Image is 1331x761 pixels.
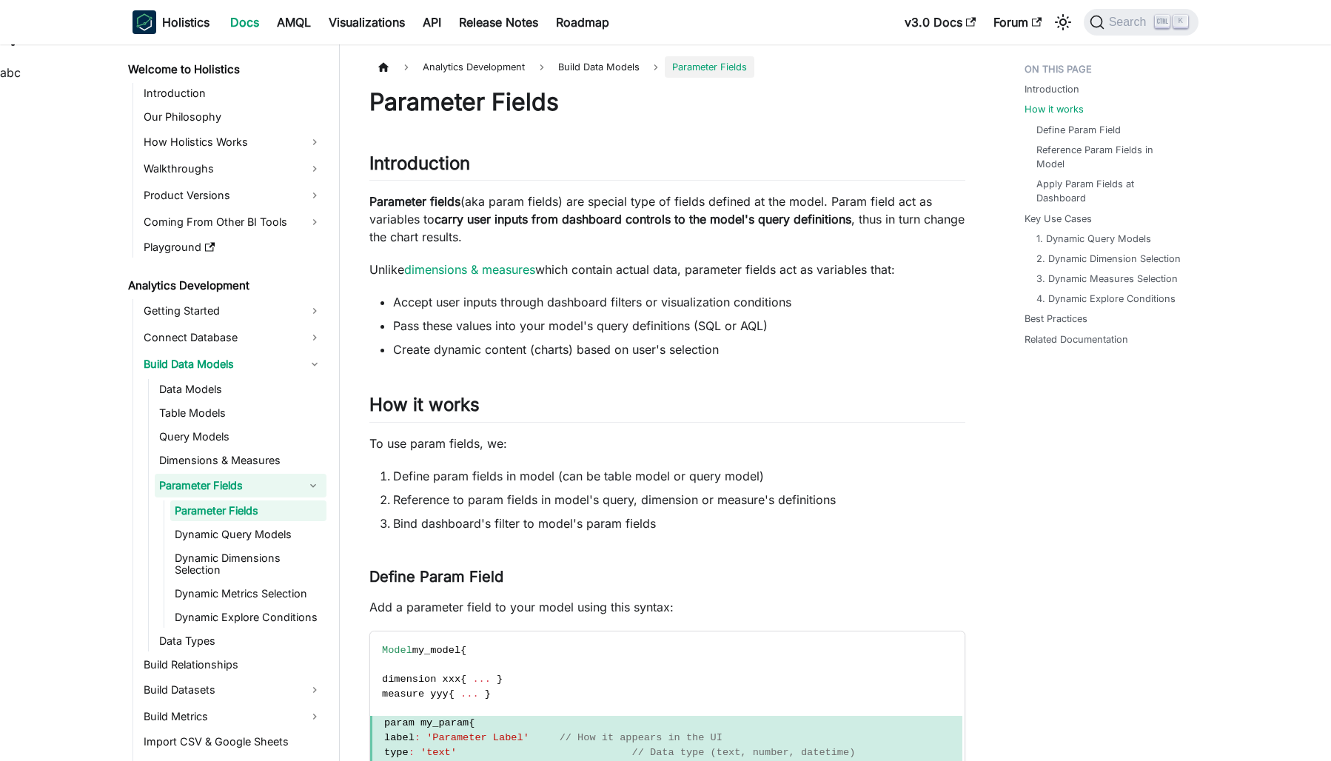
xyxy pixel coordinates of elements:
li: Bind dashboard's filter to model's param fields [393,514,965,532]
span: { [460,674,466,685]
strong: carry user inputs from dashboard controls to the model's query definitions [435,212,851,227]
li: Reference to param fields in model's query, dimension or measure's definitions [393,491,965,509]
img: Holistics [133,10,156,34]
a: Dimensions & Measures [155,450,326,471]
li: Create dynamic content (charts) based on user's selection [393,341,965,358]
a: Query Models [155,426,326,447]
a: Coming From Other BI Tools [139,210,326,234]
a: Dynamic Explore Conditions [170,607,326,628]
a: Table Models [155,403,326,423]
a: HolisticsHolistics [133,10,209,34]
span: { [469,717,475,728]
a: Forum [985,10,1050,34]
span: // Data type (text, number, datetime) [632,747,856,758]
span: ... [472,674,490,685]
a: Build Data Models [139,352,326,376]
a: Analytics Development [124,275,326,296]
span: 'Parameter Label' [426,732,529,743]
a: Best Practices [1025,312,1087,326]
a: Dynamic Dimensions Selection [170,548,326,580]
a: 3. Dynamic Measures Selection [1036,272,1178,286]
span: dimension xxx [382,674,460,685]
p: To use param fields, we: [369,435,965,452]
a: AMQL [268,10,320,34]
a: Dynamic Metrics Selection [170,583,326,604]
a: How it works [1025,102,1084,116]
nav: Breadcrumbs [369,56,965,78]
p: (aka param fields) are special type of fields defined at the model. Param field act as variables ... [369,192,965,246]
a: Data Models [155,379,326,400]
a: Playground [139,237,326,258]
a: dimensions & measures [404,262,535,277]
a: Product Versions [139,184,326,207]
kbd: K [1173,15,1188,28]
button: Search (Ctrl+K) [1084,9,1198,36]
span: my_model [412,645,460,656]
a: Connect Database [139,326,326,349]
a: Key Use Cases [1025,212,1092,226]
a: Reference Param Fields in Model [1036,143,1184,171]
span: : [415,732,420,743]
span: { [449,688,455,700]
button: Collapse sidebar category 'Parameter Fields' [300,474,326,497]
h2: How it works [369,394,965,422]
span: Model [382,645,412,656]
a: Build Datasets [139,678,326,702]
a: How Holistics Works [139,130,326,154]
a: Parameter Fields [155,474,300,497]
span: param my_param [384,717,469,728]
span: } [497,674,503,685]
a: Introduction [1025,82,1079,96]
h1: Parameter Fields [369,87,965,117]
span: Search [1104,16,1156,29]
span: label [384,732,415,743]
a: API [414,10,450,34]
nav: Docs sidebar [118,44,340,761]
h2: Introduction [369,152,965,181]
a: Build Relationships [139,654,326,675]
a: Roadmap [547,10,618,34]
b: Holistics [162,13,209,31]
a: Define Param Field [1036,123,1121,137]
a: 4. Dynamic Explore Conditions [1036,292,1176,306]
a: v3.0 Docs [896,10,985,34]
span: measure yyy [382,688,449,700]
strong: Parameter fields [369,194,460,209]
a: 1. Dynamic Query Models [1036,232,1151,246]
a: Visualizations [320,10,414,34]
span: Analytics Development [415,56,532,78]
a: Walkthroughs [139,157,326,181]
h3: Define Param Field [369,568,965,586]
span: Build Data Models [551,56,647,78]
li: Accept user inputs through dashboard filters or visualization conditions [393,293,965,311]
a: Build Metrics [139,705,326,728]
a: Our Philosophy [139,107,326,127]
span: { [460,645,466,656]
span: Parameter Fields [665,56,754,78]
a: Introduction [139,83,326,104]
button: Switch between dark and light mode (currently light mode) [1051,10,1075,34]
li: Define param fields in model (can be table model or query model) [393,467,965,485]
span: ... [460,688,478,700]
a: Getting Started [139,299,326,323]
a: Docs [221,10,268,34]
a: Home page [369,56,398,78]
span: type [384,747,409,758]
p: Add a parameter field to your model using this syntax: [369,598,965,616]
a: Import CSV & Google Sheets [139,731,326,752]
a: Parameter Fields [170,500,326,521]
li: Pass these values into your model's query definitions (SQL or AQL) [393,317,965,335]
span: } [485,688,491,700]
a: Dynamic Query Models [170,524,326,545]
a: Release Notes [450,10,547,34]
a: Data Types [155,631,326,651]
a: Welcome to Holistics [124,59,326,80]
span: : [409,747,415,758]
a: Apply Param Fields at Dashboard [1036,177,1184,205]
a: Related Documentation [1025,332,1128,346]
span: // How it appears in the UI [560,732,723,743]
p: Unlike which contain actual data, parameter fields act as variables that: [369,261,965,278]
a: 2. Dynamic Dimension Selection [1036,252,1181,266]
span: 'text' [420,747,457,758]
